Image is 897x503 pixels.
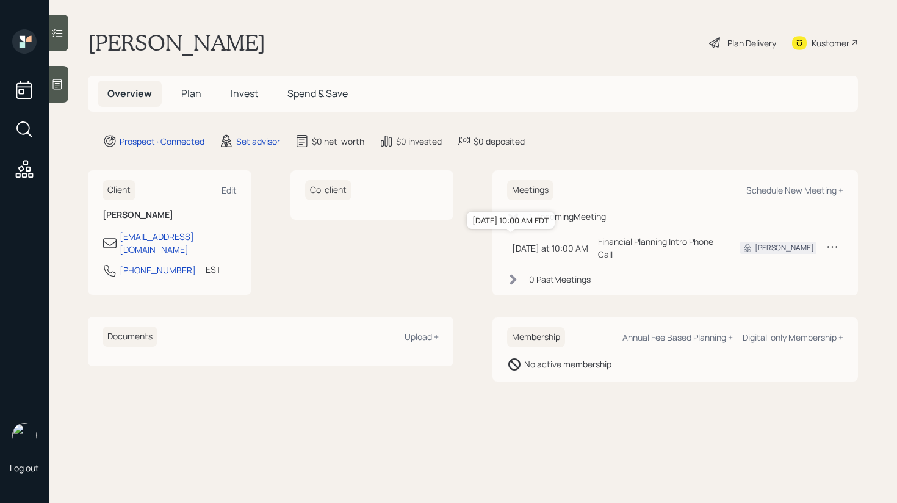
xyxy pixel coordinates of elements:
div: [PERSON_NAME] [755,242,814,253]
div: Log out [10,462,39,474]
div: [DATE] at 10:00 AM [512,242,588,255]
div: $0 deposited [474,135,525,148]
h6: Meetings [507,180,553,200]
div: [PHONE_NUMBER] [120,264,196,277]
h1: [PERSON_NAME] [88,29,265,56]
img: retirable_logo.png [12,423,37,447]
span: Spend & Save [287,87,348,100]
div: Annual Fee Based Planning + [622,331,733,343]
div: Set advisor [236,135,280,148]
div: Digital-only Membership + [743,331,843,343]
span: Invest [231,87,258,100]
div: No active membership [524,358,611,371]
div: Prospect · Connected [120,135,204,148]
div: 1 Upcoming Meeting [529,210,606,223]
div: [EMAIL_ADDRESS][DOMAIN_NAME] [120,230,237,256]
div: Edit [222,184,237,196]
span: Plan [181,87,201,100]
div: Schedule New Meeting + [746,184,843,196]
h6: Co-client [305,180,351,200]
div: $0 net-worth [312,135,364,148]
h6: Membership [507,327,565,347]
div: EST [206,263,221,276]
div: $0 invested [396,135,442,148]
h6: Documents [103,327,157,347]
div: Kustomer [812,37,849,49]
div: Plan Delivery [727,37,776,49]
h6: Client [103,180,135,200]
div: 0 Past Meeting s [529,273,591,286]
span: Overview [107,87,152,100]
h6: [PERSON_NAME] [103,210,237,220]
div: Upload + [405,331,439,342]
div: Financial Planning Intro Phone Call [598,235,721,261]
